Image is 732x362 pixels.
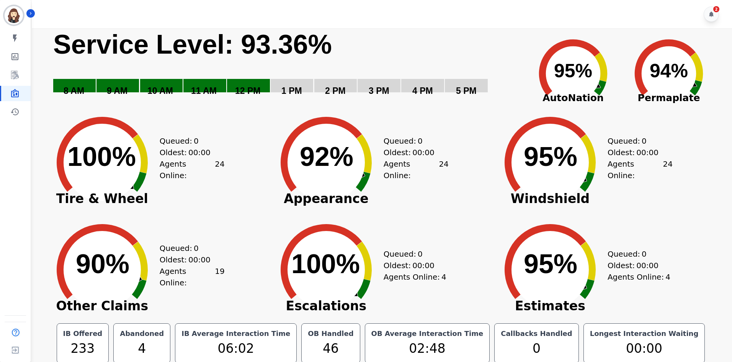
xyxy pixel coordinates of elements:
[384,260,441,271] div: Oldest:
[439,158,448,181] span: 24
[524,142,577,172] text: 95%
[493,195,608,203] span: Windshield
[306,328,355,339] div: OB Handled
[608,158,673,181] div: Agents Online:
[325,86,346,96] text: 2 PM
[306,339,355,358] div: 46
[5,6,23,25] img: Bordered avatar
[62,328,104,339] div: IB Offered
[608,271,673,283] div: Agents Online:
[621,91,717,105] span: Permaplate
[269,302,384,310] span: Escalations
[53,29,332,59] text: Service Level: 93.36%
[499,339,574,358] div: 0
[188,254,211,265] span: 00:00
[215,158,224,181] span: 24
[493,302,608,310] span: Estimates
[412,260,435,271] span: 00:00
[384,158,449,181] div: Agents Online:
[384,135,441,147] div: Queued:
[525,91,621,105] span: AutoNation
[180,339,292,358] div: 06:02
[441,271,446,283] span: 4
[588,339,700,358] div: 00:00
[160,265,225,288] div: Agents Online:
[412,147,435,158] span: 00:00
[52,28,524,107] svg: Service Level: 0%
[588,328,700,339] div: Longest Interaction Waiting
[269,195,384,203] span: Appearance
[642,248,647,260] span: 0
[118,328,165,339] div: Abandoned
[76,249,129,279] text: 90%
[160,147,217,158] div: Oldest:
[45,302,160,310] span: Other Claims
[636,147,658,158] span: 00:00
[64,86,84,96] text: 8 AM
[418,248,423,260] span: 0
[118,339,165,358] div: 4
[107,86,127,96] text: 9 AM
[291,249,360,279] text: 100%
[160,135,217,147] div: Queued:
[665,271,670,283] span: 4
[147,86,173,96] text: 10 AM
[384,147,441,158] div: Oldest:
[180,328,292,339] div: IB Average Interaction Time
[45,195,160,203] span: Tire & Wheel
[188,147,211,158] span: 00:00
[636,260,658,271] span: 00:00
[370,339,485,358] div: 02:48
[194,135,199,147] span: 0
[524,249,577,279] text: 95%
[384,271,449,283] div: Agents Online:
[608,147,665,158] div: Oldest:
[62,339,104,358] div: 233
[384,248,441,260] div: Queued:
[235,86,260,96] text: 12 PM
[554,60,592,82] text: 95%
[608,248,665,260] div: Queued:
[608,260,665,271] div: Oldest:
[650,60,688,82] text: 94%
[160,242,217,254] div: Queued:
[281,86,302,96] text: 1 PM
[713,6,719,12] div: 2
[412,86,433,96] text: 4 PM
[369,86,389,96] text: 3 PM
[191,86,217,96] text: 11 AM
[300,142,353,172] text: 92%
[160,158,225,181] div: Agents Online:
[194,242,199,254] span: 0
[215,265,224,288] span: 19
[456,86,477,96] text: 5 PM
[499,328,574,339] div: Callbacks Handled
[663,158,672,181] span: 24
[608,135,665,147] div: Queued:
[370,328,485,339] div: OB Average Interaction Time
[67,142,136,172] text: 100%
[160,254,217,265] div: Oldest:
[418,135,423,147] span: 0
[642,135,647,147] span: 0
